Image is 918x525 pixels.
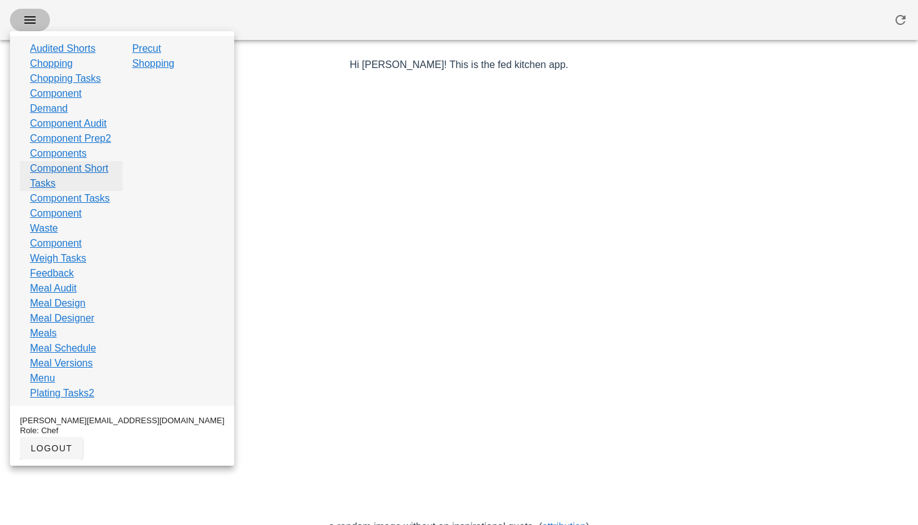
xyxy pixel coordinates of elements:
span: logout [30,443,72,453]
a: Component Waste [30,206,112,236]
a: Meal Schedule [30,341,96,356]
a: Component Prep2 [30,131,111,146]
a: Chopping Tasks [30,71,101,86]
a: Chopping [30,56,73,71]
a: Plating Tasks2 [30,386,94,401]
a: Component Demand [30,86,112,116]
a: Menu [30,371,55,386]
div: Role: Chef [20,426,224,436]
a: Meal Versions [30,356,93,371]
a: Meal Audit [30,281,77,296]
a: Components [30,146,87,161]
a: Component Tasks [30,191,110,206]
a: Meals [30,326,57,341]
a: Meal Design [30,296,86,311]
a: Precut [132,41,161,56]
a: Component Audit [30,116,107,131]
a: Shopping [132,56,175,71]
a: Component Weigh Tasks [30,236,112,266]
a: Component Short Tasks [30,161,112,191]
div: [PERSON_NAME][EMAIL_ADDRESS][DOMAIN_NAME] [20,416,224,426]
a: Meal Designer [30,311,94,326]
p: Hi [PERSON_NAME]! This is the fed kitchen app. [97,57,822,72]
a: Audited Shorts [30,41,96,56]
a: Feedback [30,266,74,281]
button: logout [20,437,82,459]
